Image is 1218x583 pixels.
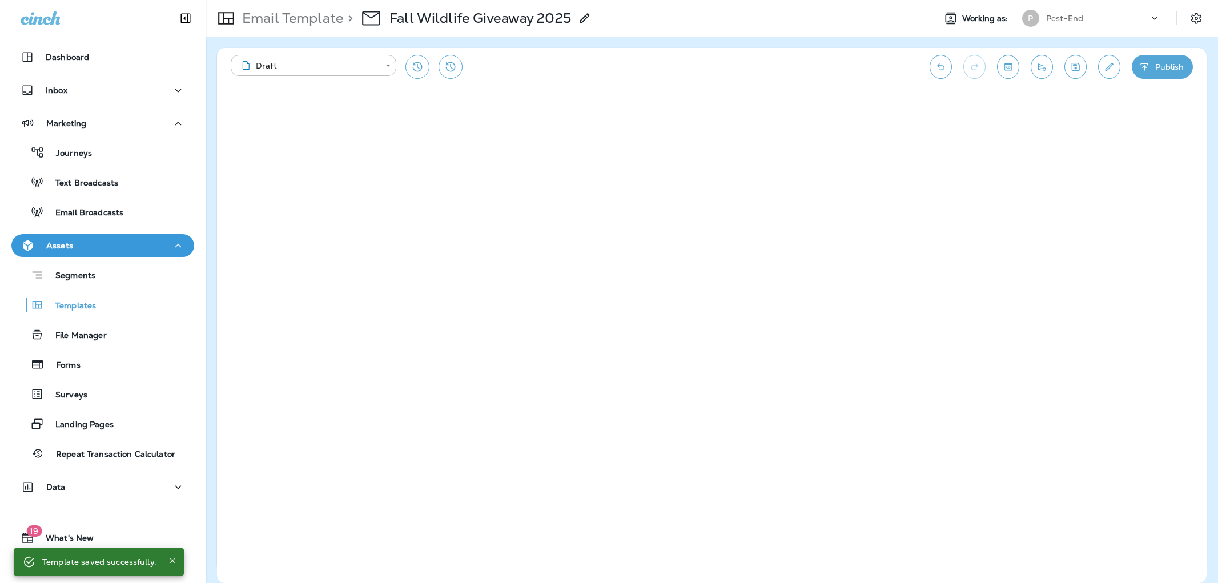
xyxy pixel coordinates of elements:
button: Support [11,554,194,577]
button: Segments [11,263,194,287]
button: Edit details [1098,55,1120,79]
p: Pest-End [1046,14,1083,23]
button: Settings [1186,8,1207,29]
button: 19What's New [11,526,194,549]
p: Marketing [46,119,86,128]
button: File Manager [11,323,194,347]
button: Text Broadcasts [11,170,194,194]
p: Surveys [44,390,87,401]
button: Undo [930,55,952,79]
p: Forms [45,360,81,371]
button: Dashboard [11,46,194,69]
button: Restore from previous version [405,55,429,79]
p: Email Broadcasts [44,208,123,219]
button: Repeat Transaction Calculator [11,441,194,465]
p: Dashboard [46,53,89,62]
button: View Changelog [439,55,463,79]
div: P [1022,10,1039,27]
p: Inbox [46,86,67,95]
div: Draft [239,60,378,71]
span: Working as: [962,14,1011,23]
p: Assets [46,241,73,250]
p: > [343,10,353,27]
button: Data [11,476,194,498]
p: Email Template [238,10,343,27]
span: What's New [34,533,94,547]
button: Collapse Sidebar [170,7,202,30]
p: Data [46,483,66,492]
button: Assets [11,234,194,257]
p: Text Broadcasts [44,178,118,189]
p: Repeat Transaction Calculator [45,449,175,460]
button: Landing Pages [11,412,194,436]
p: Landing Pages [44,420,114,431]
p: Segments [44,271,95,282]
button: Save [1064,55,1087,79]
button: Surveys [11,382,194,406]
button: Forms [11,352,194,376]
p: Templates [44,301,96,312]
div: Template saved successfully. [42,552,156,572]
button: Email Broadcasts [11,200,194,224]
p: File Manager [44,331,107,341]
p: Journeys [45,148,92,159]
p: Fall Wildlife Giveaway 2025 [389,10,571,27]
button: Send test email [1031,55,1053,79]
button: Marketing [11,112,194,135]
button: Publish [1132,55,1193,79]
button: Templates [11,293,194,317]
button: Close [166,554,179,568]
button: Inbox [11,79,194,102]
button: Journeys [11,140,194,164]
span: 19 [26,525,42,537]
button: Toggle preview [997,55,1019,79]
